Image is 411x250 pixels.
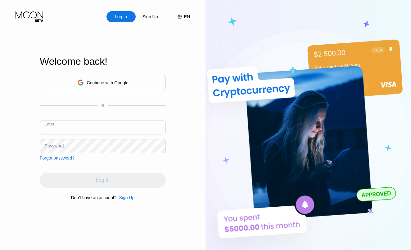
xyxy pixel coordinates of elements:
div: Sign Up [136,11,165,22]
div: Sign Up [116,195,134,200]
div: Welcome back! [40,56,166,67]
div: Log In [106,11,136,22]
div: EN [171,11,190,22]
div: Continue with Google [87,80,129,85]
div: Forgot password? [40,156,75,160]
div: Continue with Google [40,75,166,90]
div: Sign Up [119,195,134,200]
div: Sign Up [142,14,159,20]
div: or [101,103,105,107]
div: Log In [114,14,128,20]
div: Email [45,122,54,126]
div: Password [45,143,64,148]
div: Don't have an account? [71,195,117,200]
div: EN [184,14,190,19]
